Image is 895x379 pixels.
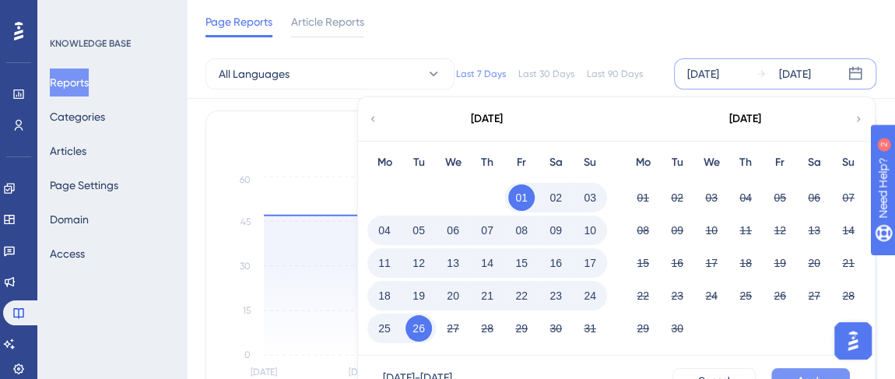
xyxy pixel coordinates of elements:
button: 10 [577,217,603,244]
div: [DATE] [471,110,503,128]
tspan: 30 [240,261,251,272]
div: Mo [626,153,660,172]
div: Tu [402,153,436,172]
button: 19 [767,250,793,276]
div: KNOWLEDGE BASE [50,37,131,50]
tspan: [DATE] [349,367,375,377]
button: 21 [474,282,500,309]
button: 25 [371,315,398,342]
div: [DATE] [779,65,811,83]
button: Categories [50,103,105,131]
button: 05 [405,217,432,244]
button: Articles [50,137,86,165]
button: 23 [664,282,690,309]
button: 27 [440,315,466,342]
div: Mo [367,153,402,172]
button: 24 [698,282,725,309]
button: 12 [405,250,432,276]
button: 12 [767,217,793,244]
button: 30 [664,315,690,342]
button: 28 [835,282,862,309]
button: 29 [630,315,656,342]
button: 15 [630,250,656,276]
button: 16 [542,250,569,276]
button: 08 [508,217,535,244]
div: [DATE] [687,65,719,83]
button: 13 [801,217,827,244]
button: 10 [698,217,725,244]
div: Last 90 Days [587,68,643,80]
button: 14 [835,217,862,244]
button: 26 [767,282,793,309]
span: Page Reports [205,12,272,31]
div: Fr [504,153,539,172]
button: 20 [801,250,827,276]
tspan: [DATE] [251,367,277,377]
button: 23 [542,282,569,309]
div: Su [831,153,865,172]
div: We [694,153,728,172]
button: 19 [405,282,432,309]
div: 2 [108,8,113,20]
div: Last 7 Days [456,68,506,80]
button: 02 [664,184,690,211]
div: Sa [797,153,831,172]
button: 18 [371,282,398,309]
button: Access [50,240,85,268]
div: We [436,153,470,172]
button: 30 [542,315,569,342]
button: 24 [577,282,603,309]
div: Th [470,153,504,172]
button: 09 [542,217,569,244]
button: 11 [732,217,759,244]
button: 21 [835,250,862,276]
tspan: 15 [243,305,251,316]
button: 17 [698,250,725,276]
button: 11 [371,250,398,276]
button: 13 [440,250,466,276]
button: Domain [50,205,89,233]
button: 25 [732,282,759,309]
iframe: UserGuiding AI Assistant Launcher [830,318,876,364]
div: [DATE] [729,110,761,128]
div: Th [728,153,763,172]
button: 01 [508,184,535,211]
button: 09 [664,217,690,244]
button: 05 [767,184,793,211]
span: Need Help? [37,4,97,23]
button: 04 [371,217,398,244]
button: 18 [732,250,759,276]
div: Tu [660,153,694,172]
span: Article Reports [291,12,364,31]
button: 15 [508,250,535,276]
button: 01 [630,184,656,211]
button: 14 [474,250,500,276]
tspan: 0 [244,349,251,360]
button: All Languages [205,58,455,89]
span: All Languages [219,65,290,83]
tspan: 45 [240,216,251,227]
div: Su [573,153,607,172]
button: 08 [630,217,656,244]
button: 22 [508,282,535,309]
div: Fr [763,153,797,172]
div: Sa [539,153,573,172]
button: Reports [50,68,89,97]
button: 29 [508,315,535,342]
button: 03 [698,184,725,211]
button: 22 [630,282,656,309]
button: 31 [577,315,603,342]
button: 17 [577,250,603,276]
button: 04 [732,184,759,211]
button: 03 [577,184,603,211]
button: 06 [801,184,827,211]
button: 06 [440,217,466,244]
button: 07 [835,184,862,211]
button: Page Settings [50,171,118,199]
button: 26 [405,315,432,342]
button: 16 [664,250,690,276]
button: 27 [801,282,827,309]
button: 02 [542,184,569,211]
